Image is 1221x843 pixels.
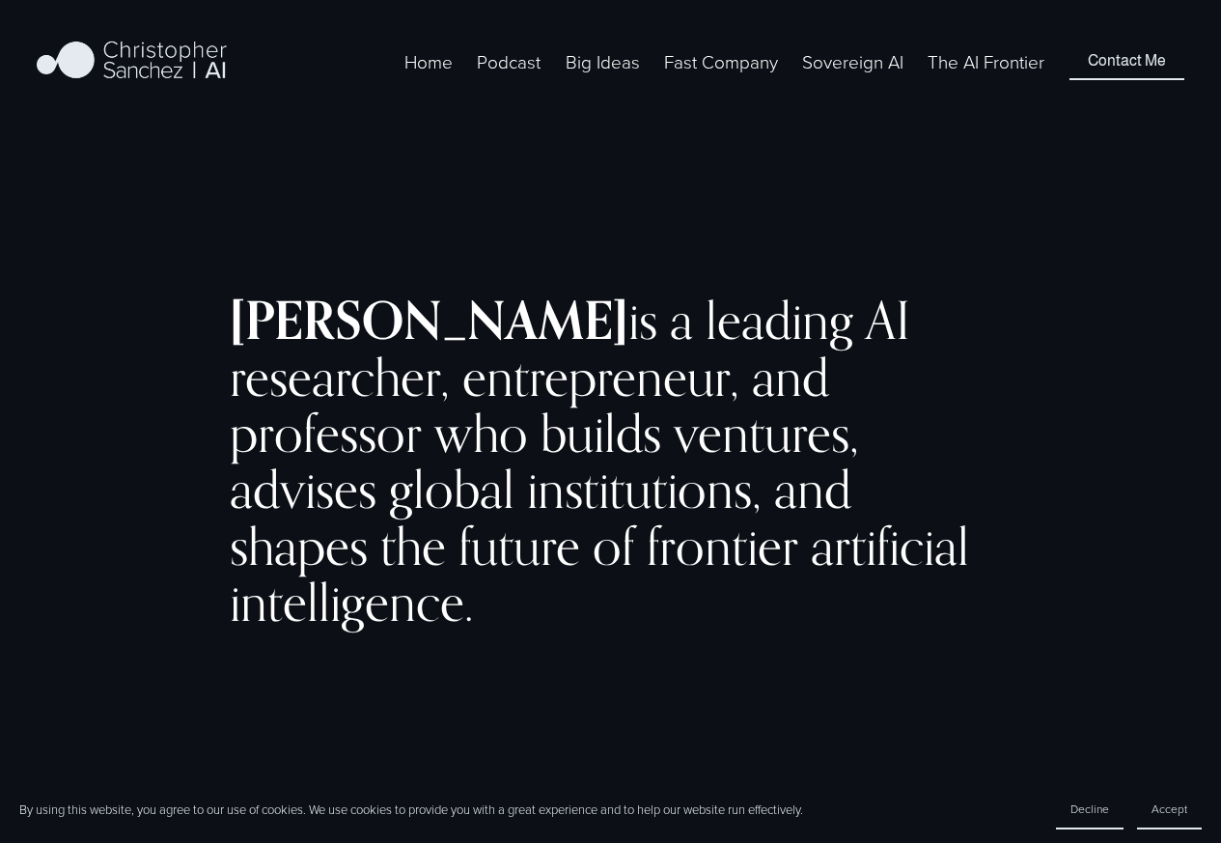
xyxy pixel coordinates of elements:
[404,47,453,76] a: Home
[1056,790,1124,829] button: Decline
[802,47,903,76] a: Sovereign AI
[1152,801,1187,817] span: Accept
[230,288,628,352] strong: [PERSON_NAME]
[37,38,227,86] img: Christopher Sanchez | AI
[566,49,640,75] span: Big Ideas
[19,801,803,818] p: By using this website, you agree to our use of cookies. We use cookies to provide you with a grea...
[1070,801,1109,817] span: Decline
[664,47,778,76] a: folder dropdown
[1137,790,1202,829] button: Accept
[566,47,640,76] a: folder dropdown
[230,292,991,631] h2: is a leading AI researcher, entrepreneur, and professor who builds ventures, advises global insti...
[1069,43,1184,80] a: Contact Me
[477,47,541,76] a: Podcast
[664,49,778,75] span: Fast Company
[928,47,1044,76] a: The AI Frontier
